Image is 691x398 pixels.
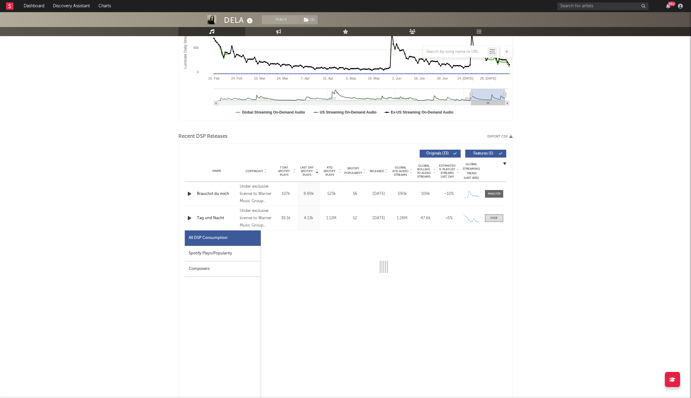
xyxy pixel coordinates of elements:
[262,15,300,24] button: Track
[457,77,473,80] text: 14. [DATE]
[487,135,513,138] button: Export CSV
[392,215,412,221] div: 1.28M
[185,246,261,261] div: Spotify Plays/Popularity
[369,215,389,221] div: [DATE]
[321,166,338,177] span: ATD Spotify Plays
[392,191,412,197] div: 590k
[414,77,425,80] text: 16. Jun
[299,215,318,221] div: 4.13k
[439,164,456,179] span: Estimated % Playlist Streams Last Day
[197,70,199,74] text: 0
[321,215,341,221] div: 1.12M
[344,166,362,175] span: Spotify Popularity
[231,77,242,80] text: 24. Feb
[276,215,296,221] div: 39.1k
[346,77,356,80] text: 5. May
[299,191,318,197] div: 8.89k
[469,152,497,155] span: Features ( 5 )
[208,77,219,80] text: 10. Feb
[465,150,506,158] button: Features(5)
[242,110,305,114] text: Global Streaming On-Demand Audio
[391,110,453,114] text: Ex-US Streaming On-Demand Audio
[462,162,480,180] div: Global Streaming Trend (Last 60D)
[666,4,670,9] button: 99+
[320,110,376,114] text: US Streaming On-Demand Audio
[277,77,288,80] text: 24. Mar
[370,169,384,173] span: Released
[299,166,315,177] span: Last Day Spotify Plays
[323,77,333,80] text: 21. Apr
[240,183,273,205] div: Under exclusive license to Warner Music Group Germany Holding GmbH,, © 2025 DELA
[189,234,228,242] div: All DSP Consumption
[254,77,266,80] text: 10. Mar
[415,164,432,179] span: Global Rolling 7D Audio Streams
[344,215,366,221] div: 52
[300,15,318,24] span: ( 1 )
[439,215,459,221] div: <5%
[439,191,459,197] div: ~ 10 %
[368,77,380,80] text: 19. May
[415,191,436,197] div: 109k
[276,191,296,197] div: 107k
[178,133,228,140] span: Recent DSP Releases
[246,169,263,173] span: Copyright
[392,166,409,177] span: Global ATD Audio Streams
[197,169,237,173] div: Name
[420,150,461,158] button: Originals(33)
[437,77,448,80] text: 30. Jun
[197,191,237,197] a: Brauchst du mich
[185,230,261,246] div: All DSP Consumption
[301,77,310,80] text: 7. Apr
[424,152,452,155] span: Originals ( 33 )
[197,215,237,221] a: Tag und Nacht
[240,207,273,229] div: Under exclusive license to Warner Music Group Germany Holding GmbH,, © 2025 DELA
[276,166,292,177] span: 7 Day Spotify Plays
[185,261,261,277] div: Composers
[415,215,436,221] div: 47.6k
[423,49,487,54] input: Search by song name or URL
[480,77,496,80] text: 28. [DATE]
[344,191,366,197] div: 56
[557,2,648,10] input: Search for artists
[224,15,254,25] div: DELA
[321,191,341,197] div: 523k
[668,2,676,6] div: 99 +
[300,15,318,24] button: (1)
[183,30,187,69] text: Luminate Daily Streams
[392,77,401,80] text: 2. Jun
[369,191,389,197] div: [DATE]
